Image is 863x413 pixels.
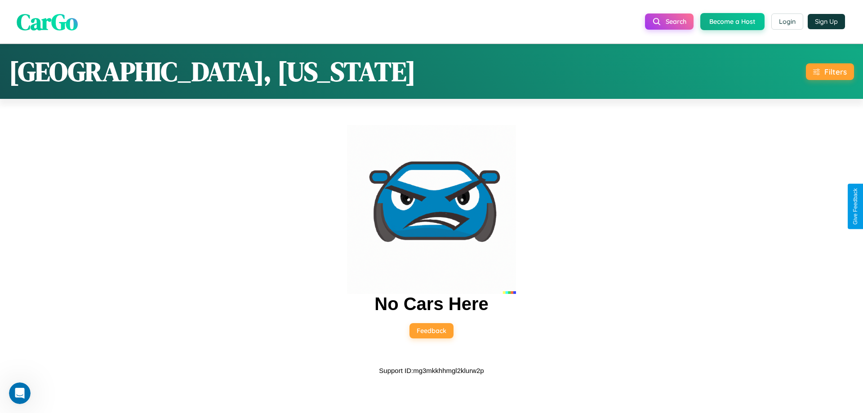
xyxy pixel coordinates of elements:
iframe: Intercom live chat [9,382,31,404]
span: CarGo [17,6,78,37]
button: Become a Host [700,13,765,30]
button: Login [771,13,803,30]
div: Give Feedback [852,188,859,225]
button: Filters [806,63,854,80]
button: Sign Up [808,14,845,29]
div: Filters [824,67,847,76]
h1: [GEOGRAPHIC_DATA], [US_STATE] [9,53,416,90]
span: Search [666,18,686,26]
h2: No Cars Here [374,294,488,314]
img: car [347,125,516,294]
button: Search [645,13,694,30]
p: Support ID: mg3mkkhhmgl2klurw2p [379,364,484,377]
button: Feedback [409,323,454,338]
